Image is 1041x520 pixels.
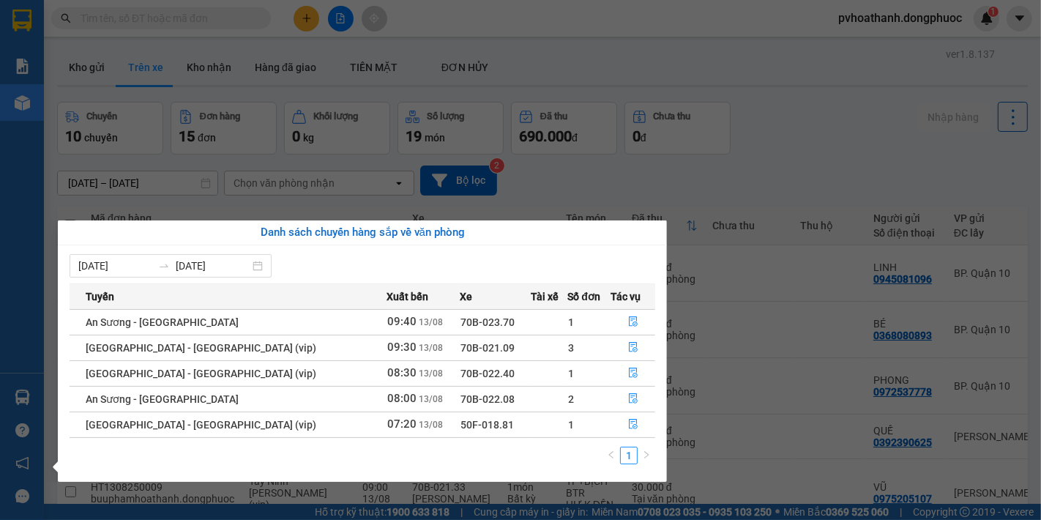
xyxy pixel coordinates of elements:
span: Tuyến [86,289,114,305]
span: [GEOGRAPHIC_DATA] - [GEOGRAPHIC_DATA] (vip) [86,342,316,354]
span: 09:30 [387,341,417,354]
span: file-done [628,316,638,328]
span: Tài xế [531,289,559,305]
button: file-done [611,387,655,411]
li: 1 [620,447,638,464]
button: right [638,447,655,464]
button: left [602,447,620,464]
span: swap-right [158,260,170,272]
span: An Sương - [GEOGRAPHIC_DATA] [86,316,239,328]
span: 13/08 [419,343,443,353]
input: Đến ngày [176,258,250,274]
span: right [642,450,651,459]
span: [GEOGRAPHIC_DATA] - [GEOGRAPHIC_DATA] (vip) [86,419,316,431]
input: Từ ngày [78,258,152,274]
span: file-done [628,419,638,431]
span: 3 [568,342,574,354]
span: 09:40 [387,315,417,328]
span: 70B-022.08 [460,393,515,405]
button: file-done [611,413,655,437]
a: 1 [621,447,637,464]
span: Xuất bến [387,289,428,305]
span: file-done [628,368,638,379]
span: 70B-022.40 [460,368,515,379]
span: 70B-023.70 [460,316,515,328]
span: 1 [568,368,574,379]
span: 13/08 [419,394,443,404]
span: file-done [628,342,638,354]
li: Next Page [638,447,655,464]
span: 2 [568,393,574,405]
span: 1 [568,419,574,431]
span: 50F-018.81 [460,419,514,431]
button: file-done [611,336,655,360]
span: Xe [460,289,472,305]
button: file-done [611,362,655,385]
span: Số đơn [567,289,600,305]
span: left [607,450,616,459]
span: Tác vụ [611,289,641,305]
span: 07:20 [387,417,417,431]
li: Previous Page [602,447,620,464]
span: 08:30 [387,366,417,379]
button: file-done [611,311,655,334]
span: 13/08 [419,368,443,379]
span: file-done [628,393,638,405]
span: 13/08 [419,317,443,327]
span: 08:00 [387,392,417,405]
span: to [158,260,170,272]
span: 70B-021.09 [460,342,515,354]
span: [GEOGRAPHIC_DATA] - [GEOGRAPHIC_DATA] (vip) [86,368,316,379]
span: An Sương - [GEOGRAPHIC_DATA] [86,393,239,405]
span: 1 [568,316,574,328]
div: Danh sách chuyến hàng sắp về văn phòng [70,224,655,242]
span: 13/08 [419,420,443,430]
